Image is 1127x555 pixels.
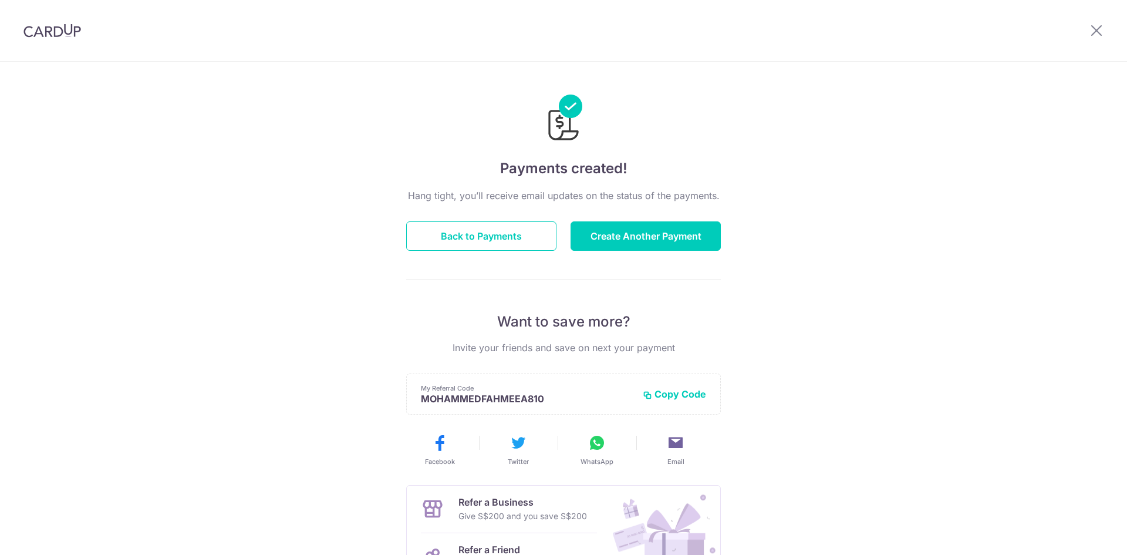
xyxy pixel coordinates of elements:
p: My Referral Code [421,384,633,393]
p: Hang tight, you’ll receive email updates on the status of the payments. [406,189,721,203]
button: Copy Code [643,388,706,400]
img: Payments [545,95,582,144]
p: Refer a Business [458,495,587,509]
span: Twitter [508,457,529,466]
button: Create Another Payment [571,221,721,251]
span: Facebook [425,457,455,466]
span: Email [667,457,684,466]
span: WhatsApp [581,457,613,466]
p: Invite your friends and save on next your payment [406,341,721,355]
h4: Payments created! [406,158,721,179]
button: Facebook [405,433,474,466]
button: Twitter [484,433,553,466]
img: CardUp [23,23,81,38]
p: MOHAMMEDFAHMEEA810 [421,393,633,405]
button: Email [641,433,710,466]
button: WhatsApp [562,433,632,466]
p: Want to save more? [406,312,721,331]
p: Give S$200 and you save S$200 [458,509,587,523]
button: Back to Payments [406,221,556,251]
